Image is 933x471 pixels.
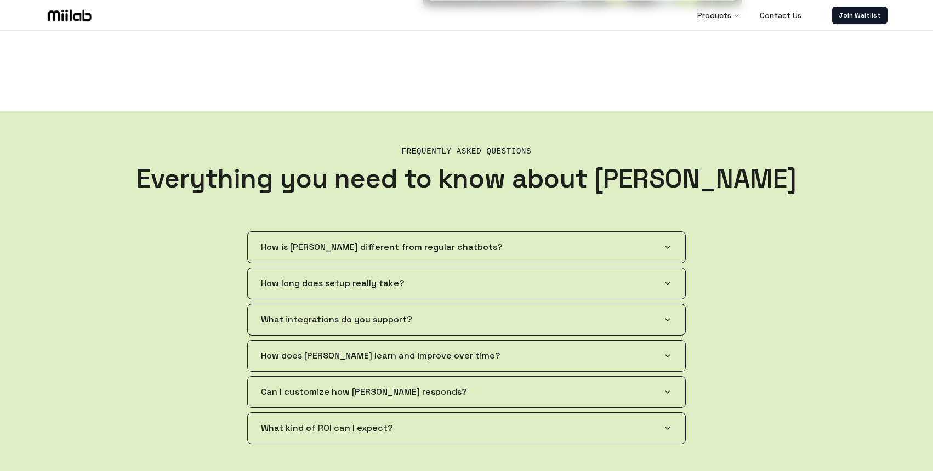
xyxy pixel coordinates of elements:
[261,241,503,254] span: How is [PERSON_NAME] different from regular chatbots?
[248,304,685,335] button: What integrations do you support?
[261,277,405,290] span: How long does setup really take?
[248,413,685,444] button: What kind of ROI can I expect?
[248,341,685,371] button: How does [PERSON_NAME] learn and improve over time?
[261,422,393,435] span: What kind of ROI can I expect?
[124,146,809,157] h2: Frequently Asked Questions
[45,7,94,24] img: Logo
[832,7,888,24] a: Join Waitlist
[248,268,685,299] button: How long does setup really take?
[248,232,685,263] button: How is [PERSON_NAME] different from regular chatbots?
[124,166,809,192] h3: Everything you need to know about [PERSON_NAME]
[261,313,412,326] span: What integrations do you support?
[689,4,749,26] button: Products
[689,4,810,26] nav: Main
[248,377,685,407] button: Can I customize how [PERSON_NAME] responds?
[261,349,500,362] span: How does [PERSON_NAME] learn and improve over time?
[261,385,467,399] span: Can I customize how [PERSON_NAME] responds?
[751,4,810,26] a: Contact Us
